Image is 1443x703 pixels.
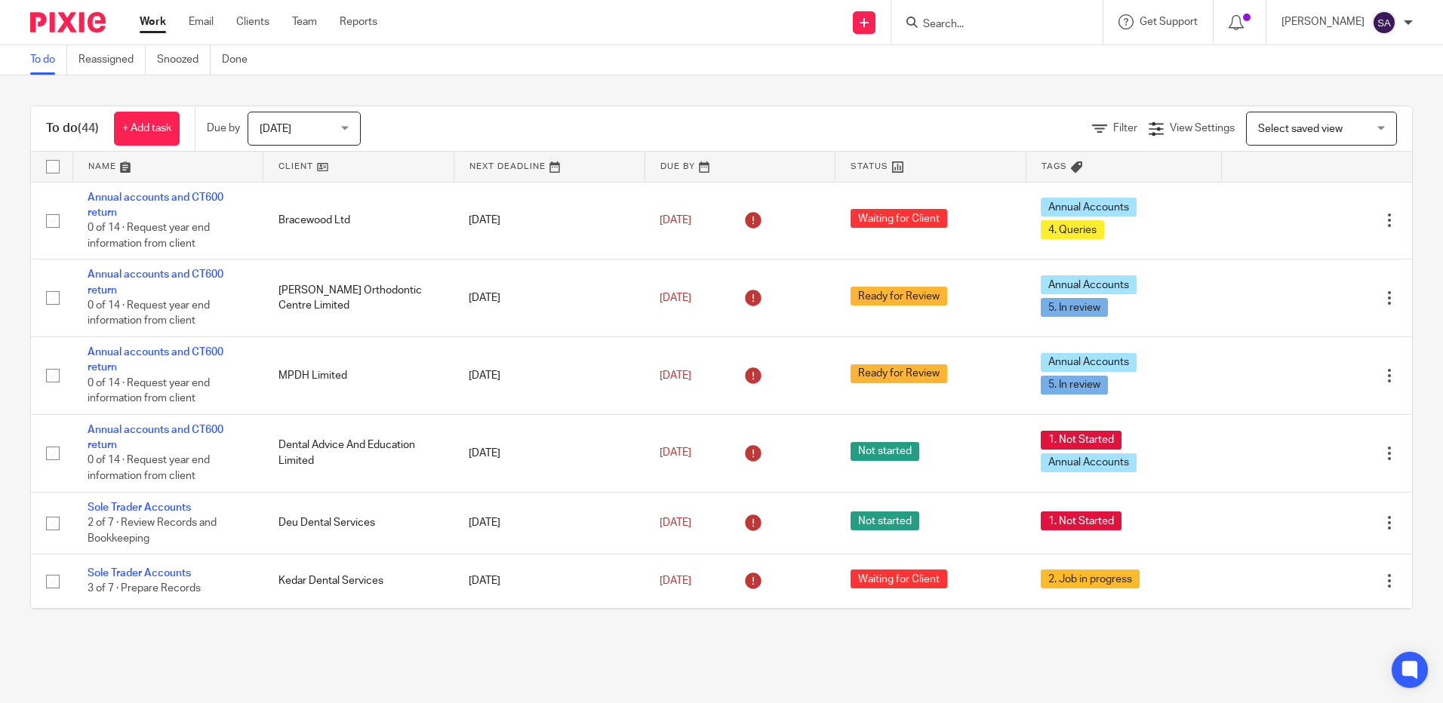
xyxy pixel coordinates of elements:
[1041,275,1137,294] span: Annual Accounts
[1041,376,1108,394] span: 5. In review
[921,18,1057,32] input: Search
[1041,198,1137,216] span: Annual Accounts
[454,259,645,337] td: [DATE]
[88,192,223,218] a: Annual accounts and CT600 return
[30,12,106,32] img: Pixie
[454,182,645,259] td: [DATE]
[189,14,214,29] a: Email
[660,576,691,586] span: [DATE]
[236,14,269,29] a: Clients
[1041,453,1137,472] span: Annual Accounts
[88,300,210,327] span: 0 of 14 · Request year end information from client
[88,502,191,513] a: Sole Trader Accounts
[1041,511,1121,530] span: 1. Not Started
[88,425,223,450] a: Annual accounts and CT600 return
[88,583,201,594] span: 3 of 7 · Prepare Records
[660,293,691,303] span: [DATE]
[660,215,691,226] span: [DATE]
[660,370,691,381] span: [DATE]
[114,112,180,146] a: + Add task
[88,568,191,579] a: Sole Trader Accounts
[88,517,217,544] span: 2 of 7 · Review Records and Bookkeeping
[78,45,146,75] a: Reassigned
[660,517,691,528] span: [DATE]
[207,121,240,136] p: Due by
[1041,298,1108,317] span: 5. In review
[1281,14,1365,29] p: [PERSON_NAME]
[851,287,947,305] span: Ready for Review
[263,492,454,554] td: Deu Dental Services
[851,442,919,461] span: Not started
[454,554,645,608] td: [DATE]
[1041,220,1104,239] span: 4. Queries
[263,608,454,662] td: [GEOGRAPHIC_DATA]
[222,45,259,75] a: Done
[340,14,377,29] a: Reports
[88,378,210,404] span: 0 of 14 · Request year end information from client
[292,14,317,29] a: Team
[30,45,67,75] a: To do
[88,347,223,373] a: Annual accounts and CT600 return
[454,492,645,554] td: [DATE]
[46,121,99,137] h1: To do
[260,124,291,134] span: [DATE]
[1041,569,1140,588] span: 2. Job in progress
[851,511,919,530] span: Not started
[1372,11,1396,35] img: svg%3E
[1041,431,1121,450] span: 1. Not Started
[1170,123,1235,134] span: View Settings
[851,209,947,228] span: Waiting for Client
[454,337,645,415] td: [DATE]
[1140,17,1198,27] span: Get Support
[263,337,454,415] td: MPDH Limited
[78,122,99,134] span: (44)
[263,259,454,337] td: [PERSON_NAME] Orthodontic Centre Limited
[1113,123,1137,134] span: Filter
[1041,353,1137,372] span: Annual Accounts
[263,554,454,608] td: Kedar Dental Services
[660,448,691,459] span: [DATE]
[88,456,210,482] span: 0 of 14 · Request year end information from client
[263,182,454,259] td: Bracewood Ltd
[157,45,211,75] a: Snoozed
[88,269,223,295] a: Annual accounts and CT600 return
[851,364,947,383] span: Ready for Review
[454,414,645,492] td: [DATE]
[851,569,947,588] span: Waiting for Client
[88,223,210,249] span: 0 of 14 · Request year end information from client
[1041,162,1067,170] span: Tags
[140,14,166,29] a: Work
[1258,124,1343,134] span: Select saved view
[263,414,454,492] td: Dental Advice And Education Limited
[454,608,645,662] td: [DATE]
